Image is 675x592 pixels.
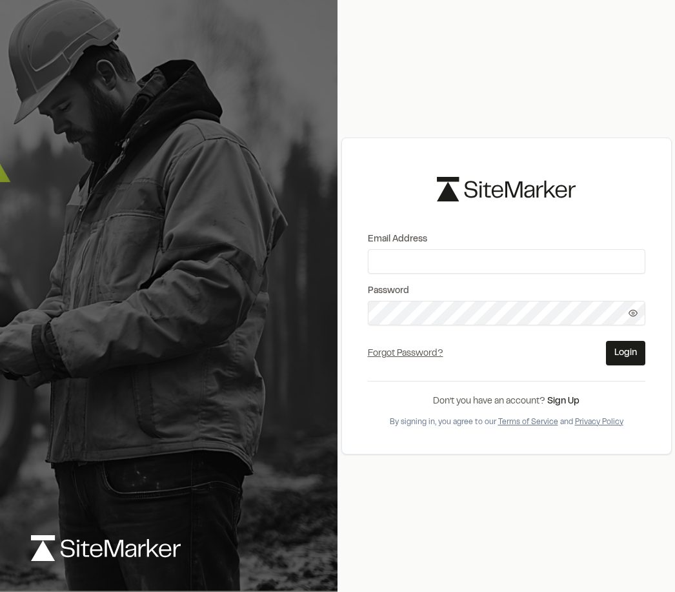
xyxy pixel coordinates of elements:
[606,341,645,365] button: Login
[575,416,623,428] button: Privacy Policy
[368,394,645,409] div: Don’t you have an account?
[437,177,576,201] img: logo-black-rebrand.svg
[547,398,579,405] a: Sign Up
[368,284,645,298] label: Password
[368,416,645,428] div: By signing in, you agree to our and
[31,535,181,561] img: logo-white-rebrand.svg
[368,350,443,358] a: Forgot Password?
[368,232,645,247] label: Email Address
[498,416,558,428] button: Terms of Service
